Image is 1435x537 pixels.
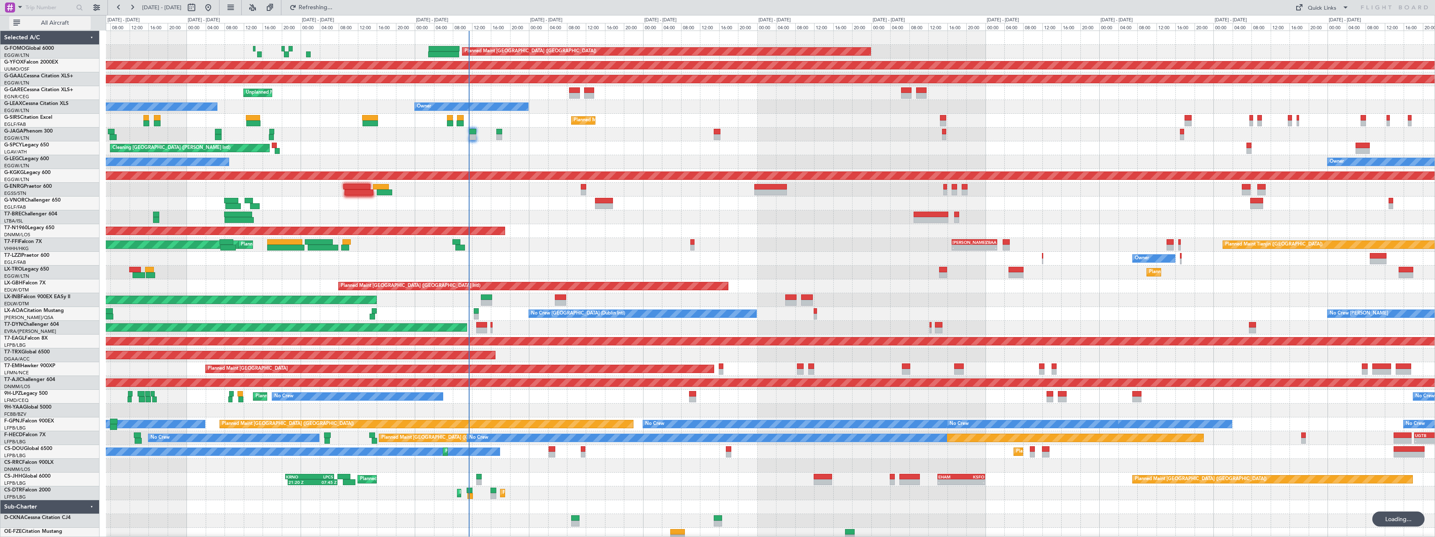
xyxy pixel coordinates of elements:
[4,474,51,479] a: CS-JHHGlobal 6000
[1135,473,1266,486] div: Planned Maint [GEOGRAPHIC_DATA] ([GEOGRAPHIC_DATA])
[952,240,975,245] div: [PERSON_NAME]
[1101,17,1133,24] div: [DATE] - [DATE]
[4,129,23,134] span: G-JAGA
[188,17,220,24] div: [DATE] - [DATE]
[4,432,23,437] span: F-HECD
[1061,23,1080,31] div: 16:00
[1016,445,1148,458] div: Planned Maint [GEOGRAPHIC_DATA] ([GEOGRAPHIC_DATA])
[415,23,434,31] div: 00:00
[320,23,339,31] div: 04:00
[110,23,129,31] div: 08:00
[142,4,181,11] span: [DATE] - [DATE]
[4,342,26,348] a: LFPB/LBG
[4,315,54,321] a: [PERSON_NAME]/QSA
[4,156,49,161] a: G-LEGCLegacy 600
[4,60,58,65] a: G-YFOXFalcon 2000EX
[4,294,20,299] span: LX-INB
[4,494,26,500] a: LFPB/LBG
[681,23,700,31] div: 08:00
[644,17,677,24] div: [DATE] - [DATE]
[4,87,23,92] span: G-GARE
[873,17,905,24] div: [DATE] - [DATE]
[4,322,23,327] span: T7-DYN
[358,23,377,31] div: 12:00
[168,23,186,31] div: 20:00
[222,418,354,430] div: Planned Maint [GEOGRAPHIC_DATA] ([GEOGRAPHIC_DATA])
[4,135,29,141] a: EGGW/LTN
[586,23,605,31] div: 12:00
[4,87,73,92] a: G-GARECessna Citation XLS+
[4,259,26,266] a: EGLF/FAB
[396,23,415,31] div: 20:00
[4,419,22,424] span: F-GPNJ
[225,23,243,31] div: 08:00
[1309,23,1328,31] div: 20:00
[938,480,961,485] div: -
[4,308,23,313] span: LX-AOA
[1251,23,1270,31] div: 08:00
[1404,23,1422,31] div: 16:00
[312,480,336,485] div: 07:45 Z
[302,17,334,24] div: [DATE] - [DATE]
[1330,307,1388,320] div: No Crew [PERSON_NAME]
[529,23,548,31] div: 00:00
[4,273,29,279] a: EGGW/LTN
[1099,23,1118,31] div: 00:00
[567,23,586,31] div: 08:00
[4,253,49,258] a: T7-LZZIPraetor 600
[4,94,29,100] a: EGNR/CEG
[1175,23,1194,31] div: 16:00
[950,418,969,430] div: No Crew
[289,480,312,485] div: 21:20 Z
[4,419,54,424] a: F-GPNJFalcon 900EX
[1118,23,1137,31] div: 04:00
[274,390,294,403] div: No Crew
[1330,156,1344,168] div: Owner
[148,23,167,31] div: 16:00
[377,23,396,31] div: 16:00
[491,23,510,31] div: 16:00
[381,432,513,444] div: Planned Maint [GEOGRAPHIC_DATA] ([GEOGRAPHIC_DATA])
[130,23,148,31] div: 12:00
[206,23,225,31] div: 04:00
[469,432,488,444] div: No Crew
[1385,23,1404,31] div: 12:00
[22,20,88,26] span: All Aircraft
[1080,23,1099,31] div: 20:00
[776,23,795,31] div: 04:00
[4,446,24,451] span: CS-DOU
[4,460,54,465] a: CS-RRCFalcon 900LX
[1406,418,1425,430] div: No Crew
[286,474,310,479] div: KRNO
[9,16,91,30] button: All Aircraft
[4,308,64,313] a: LX-AOACitation Mustang
[814,23,833,31] div: 12:00
[4,121,26,128] a: EGLF/FAB
[465,45,596,58] div: Planned Maint [GEOGRAPHIC_DATA] ([GEOGRAPHIC_DATA])
[4,328,56,335] a: EVRA/[PERSON_NAME]
[4,466,30,473] a: DNMM/LOS
[1042,23,1061,31] div: 12:00
[738,23,757,31] div: 20:00
[241,238,380,251] div: Planned Maint [GEOGRAPHIC_DATA] ([GEOGRAPHIC_DATA] Intl)
[510,23,529,31] div: 20:00
[4,529,22,534] span: OE-FZE
[339,23,357,31] div: 08:00
[112,142,230,154] div: Cleaning [GEOGRAPHIC_DATA] ([PERSON_NAME] Intl)
[1366,23,1384,31] div: 08:00
[1137,23,1156,31] div: 08:00
[186,23,205,31] div: 00:00
[445,445,577,458] div: Planned Maint [GEOGRAPHIC_DATA] ([GEOGRAPHIC_DATA])
[833,23,852,31] div: 16:00
[1308,4,1336,13] div: Quick Links
[4,46,54,51] a: G-FOMOGlobal 6000
[472,23,491,31] div: 12:00
[4,184,52,189] a: G-ENRGPraetor 600
[4,74,73,79] a: G-GAALCessna Citation XLS+
[4,212,21,217] span: T7-BRE
[975,245,997,250] div: -
[1271,23,1289,31] div: 12:00
[4,253,21,258] span: T7-LZZI
[4,377,55,382] a: T7-AJIChallenger 604
[4,107,29,114] a: EGGW/LTN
